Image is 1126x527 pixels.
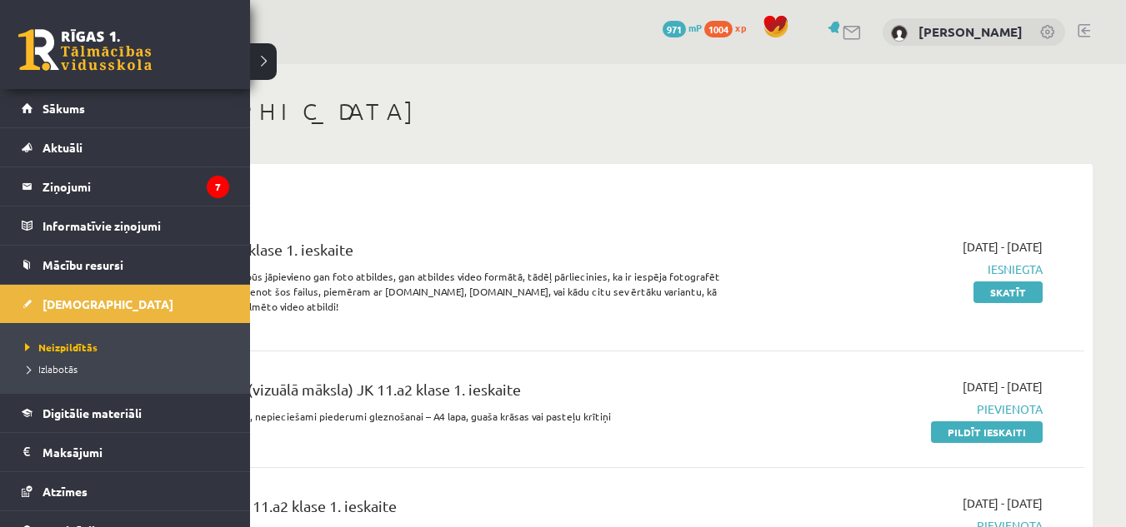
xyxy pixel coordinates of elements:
[21,341,98,354] span: Neizpildītās
[688,21,702,34] span: mP
[663,21,686,37] span: 971
[704,21,733,37] span: 1004
[22,285,229,323] a: [DEMOGRAPHIC_DATA]
[43,167,229,206] legend: Ziņojumi
[22,394,229,432] a: Digitālie materiāli
[21,361,233,376] a: Izlabotās
[21,362,78,375] span: Izlabotās
[22,89,229,127] a: Sākums
[125,495,728,525] div: Latviešu valoda JK 11.a2 klase 1. ieskaite
[43,101,85,116] span: Sākums
[125,378,728,409] div: Kultūra un māksla (vizuālā māksla) JK 11.a2 klase 1. ieskaite
[963,238,1043,256] span: [DATE] - [DATE]
[18,29,152,71] a: Rīgas 1. Tālmācības vidusskola
[963,495,1043,512] span: [DATE] - [DATE]
[125,409,728,424] p: Ieskaitē būs radošais darbs, nepieciešami piederumi gleznošanai – A4 lapa, guaša krāsas vai paste...
[704,21,754,34] a: 1004 xp
[43,405,142,420] span: Digitālie materiāli
[753,261,1043,278] span: Iesniegta
[22,206,229,245] a: Informatīvie ziņojumi
[125,238,728,269] div: Bioloģija JK 11.a2 klase 1. ieskaite
[735,21,746,34] span: xp
[22,433,229,471] a: Maksājumi
[663,21,702,34] a: 971 mP
[43,296,173,311] span: [DEMOGRAPHIC_DATA]
[22,246,229,284] a: Mācību resursi
[43,206,229,245] legend: Informatīvie ziņojumi
[22,472,229,510] a: Atzīmes
[100,97,1093,126] h1: [DEMOGRAPHIC_DATA]
[207,176,229,198] i: 7
[22,128,229,167] a: Aktuāli
[125,269,728,314] p: Ņem vērā, ka šajā ieskaitē būs jāpievieno gan foto atbildes, gan atbildes video formātā, tādēļ pā...
[43,484,88,499] span: Atzīmes
[43,140,83,155] span: Aktuāli
[891,25,908,42] img: Anastasija Pozņakova
[21,340,233,355] a: Neizpildītās
[918,23,1023,40] a: [PERSON_NAME]
[973,281,1043,303] a: Skatīt
[753,400,1043,418] span: Pievienota
[43,433,229,471] legend: Maksājumi
[931,421,1043,443] a: Pildīt ieskaiti
[43,257,123,272] span: Mācību resursi
[22,167,229,206] a: Ziņojumi7
[963,378,1043,395] span: [DATE] - [DATE]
